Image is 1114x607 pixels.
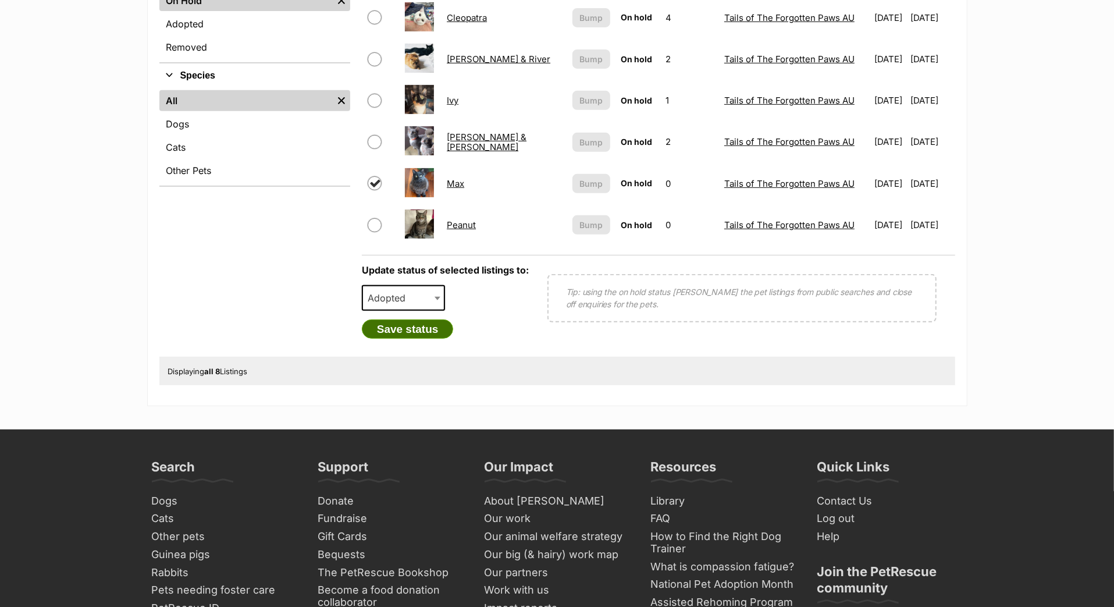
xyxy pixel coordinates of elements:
a: Library [646,492,801,510]
a: Tails of The Forgotten Paws AU [724,95,855,106]
a: Tails of The Forgotten Paws AU [724,54,855,65]
a: Adopted [159,13,350,34]
td: [DATE] [870,164,909,204]
a: Cats [159,137,350,158]
span: On hold [621,137,652,147]
span: Displaying Listings [168,367,248,376]
label: Update status of selected listings to: [362,264,529,276]
td: [DATE] [911,205,954,245]
strong: all 8 [205,367,220,376]
td: [DATE] [870,205,909,245]
td: [DATE] [870,39,909,79]
td: [DATE] [870,122,909,162]
td: 2 [661,39,718,79]
a: About [PERSON_NAME] [480,492,635,510]
span: Adopted [362,285,446,311]
td: 0 [661,205,718,245]
a: Ivy [447,95,458,106]
a: Pets needing foster care [147,581,302,599]
button: Bump [572,133,610,152]
span: Bump [579,12,603,24]
h3: Resources [651,459,717,482]
a: Other pets [147,528,302,546]
span: Bump [579,178,603,190]
a: Remove filter [333,90,350,111]
a: Our big (& hairy) work map [480,546,635,564]
a: Cats [147,510,302,528]
a: Our partners [480,564,635,582]
a: All [159,90,333,111]
button: Bump [572,49,610,69]
a: Donate [314,492,468,510]
span: On hold [621,220,652,230]
a: Cleopatra [447,12,487,23]
span: On hold [621,95,652,105]
td: [DATE] [911,164,954,204]
a: Tails of The Forgotten Paws AU [724,12,855,23]
a: Tails of The Forgotten Paws AU [724,219,855,230]
a: Other Pets [159,160,350,181]
h3: Search [152,459,195,482]
img: Peanut [405,210,434,239]
button: Bump [572,8,610,27]
td: 0 [661,164,718,204]
a: Tails of The Forgotten Paws AU [724,136,855,147]
h3: Join the PetRescue community [817,563,963,603]
a: Help [813,528,967,546]
a: Contact Us [813,492,967,510]
a: Our work [480,510,635,528]
button: Species [159,68,350,83]
a: Dogs [147,492,302,510]
a: Guinea pigs [147,546,302,564]
td: [DATE] [911,80,954,120]
a: Tails of The Forgotten Paws AU [724,178,855,189]
a: Fundraise [314,510,468,528]
a: FAQ [646,510,801,528]
span: Bump [579,53,603,65]
span: Bump [579,136,603,148]
a: Our animal welfare strategy [480,528,635,546]
td: 2 [661,122,718,162]
button: Save status [362,320,454,339]
a: [PERSON_NAME] & River [447,54,550,65]
a: Rabbits [147,564,302,582]
button: Bump [572,215,610,235]
p: Tip: using the on hold status [PERSON_NAME] the pet listings from public searches and close off e... [566,286,918,310]
a: How to Find the Right Dog Trainer [646,528,801,558]
span: Adopted [363,290,417,306]
div: Species [159,88,350,186]
h3: Support [318,459,369,482]
span: On hold [621,12,652,22]
a: National Pet Adoption Month [646,576,801,594]
h3: Quick Links [817,459,890,482]
a: Peanut [447,219,476,230]
td: [DATE] [911,39,954,79]
a: What is compassion fatigue? [646,558,801,576]
span: On hold [621,54,652,64]
a: The PetRescue Bookshop [314,564,468,582]
span: Bump [579,94,603,107]
a: [PERSON_NAME] & [PERSON_NAME] [447,132,526,152]
button: Bump [572,174,610,193]
a: Max [447,178,464,189]
button: Bump [572,91,610,110]
a: Removed [159,37,350,58]
td: 1 [661,80,718,120]
a: Bequests [314,546,468,564]
span: On hold [621,178,652,188]
td: [DATE] [870,80,909,120]
a: Dogs [159,113,350,134]
a: Log out [813,510,967,528]
a: Work with us [480,581,635,599]
h3: Our Impact [485,459,554,482]
td: [DATE] [911,122,954,162]
span: Bump [579,219,603,231]
a: Gift Cards [314,528,468,546]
